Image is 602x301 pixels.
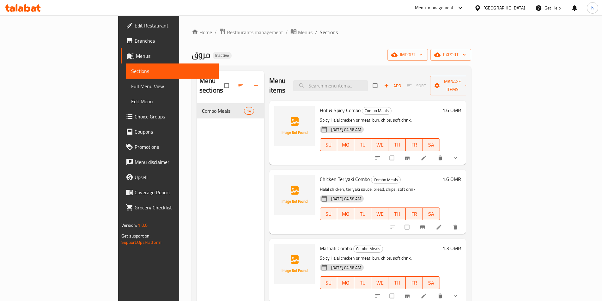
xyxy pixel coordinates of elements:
[423,138,440,151] button: SA
[371,138,388,151] button: WE
[121,18,219,33] a: Edit Restaurant
[135,173,214,181] span: Upsell
[121,154,219,170] a: Menu disclaimer
[131,82,214,90] span: Full Menu View
[435,78,470,93] span: Manage items
[442,106,461,115] h6: 1.6 OMR
[392,51,423,59] span: import
[135,22,214,29] span: Edit Restaurant
[269,76,286,95] h2: Menu items
[131,67,214,75] span: Sections
[369,80,382,92] span: Select section
[320,244,352,253] span: Mathafi Combo
[121,238,161,246] a: Support.OpsPlatform
[337,276,354,289] button: MO
[213,52,232,59] div: Inactive
[135,204,214,211] span: Grocery Checklist
[202,107,244,115] span: Combo Meals
[329,196,364,202] span: [DATE] 04:58 AM
[221,80,234,92] span: Select all sections
[227,28,283,36] span: Restaurants management
[448,220,464,234] button: delete
[442,175,461,184] h6: 1.6 OMR
[430,49,471,61] button: export
[121,232,150,240] span: Get support on:
[371,276,388,289] button: WE
[386,152,399,164] span: Select to update
[320,138,337,151] button: SU
[320,185,440,193] p: Halal chicken, teriyaki sauce, bread, chips, soft drink.
[323,209,335,219] span: SU
[337,138,354,151] button: MO
[384,82,401,89] span: Add
[219,28,283,36] a: Restaurants management
[354,245,383,252] span: Combo Meals
[415,4,454,12] div: Menu-management
[135,158,214,166] span: Menu disclaimer
[274,175,315,215] img: Chicken Teriyaki Combo
[421,293,428,299] a: Edit menu item
[323,278,335,287] span: SU
[408,140,420,149] span: FR
[388,208,405,220] button: TH
[382,81,403,91] button: Add
[374,140,386,149] span: WE
[340,209,352,219] span: MO
[425,209,437,219] span: SA
[483,4,525,11] div: [GEOGRAPHIC_DATA]
[387,49,428,61] button: import
[323,140,335,149] span: SU
[442,244,461,253] h6: 1.3 OMR
[298,28,313,36] span: Menus
[274,244,315,284] img: Mathafi Combo
[401,221,414,233] span: Select to update
[591,4,594,11] span: h
[357,209,369,219] span: TU
[213,53,232,58] span: Inactive
[320,174,370,184] span: Chicken Teriyaki Combo
[293,80,368,91] input: search
[136,52,214,60] span: Menus
[192,28,471,36] nav: breadcrumb
[121,124,219,139] a: Coupons
[135,113,214,120] span: Choice Groups
[121,185,219,200] a: Coverage Report
[403,81,430,91] span: Select section first
[315,28,317,36] li: /
[433,151,448,165] button: delete
[249,79,264,93] button: Add section
[135,37,214,45] span: Branches
[371,151,386,165] button: sort-choices
[337,208,354,220] button: MO
[274,106,315,146] img: Hot & Spicy Combo
[452,155,459,161] svg: Show Choices
[197,103,264,118] div: Combo Meals14
[138,221,148,229] span: 1.0.0
[126,63,219,79] a: Sections
[421,155,428,161] a: Edit menu item
[121,139,219,154] a: Promotions
[340,278,352,287] span: MO
[371,176,400,184] span: Combo Meals
[408,209,420,219] span: FR
[357,278,369,287] span: TU
[357,140,369,149] span: TU
[354,138,371,151] button: TU
[121,109,219,124] a: Choice Groups
[320,254,440,262] p: Spicy Halal chicken or meat, bun, chips, soft drink.
[388,276,405,289] button: TH
[320,116,440,124] p: Spicy Halal chicken or meat, bun, chips, soft drink.
[448,151,464,165] button: show more
[388,138,405,151] button: TH
[121,48,219,63] a: Menus
[371,208,388,220] button: WE
[244,108,254,114] span: 14
[126,79,219,94] a: Full Menu View
[391,209,403,219] span: TH
[374,278,386,287] span: WE
[244,107,254,115] div: items
[436,224,443,230] a: Edit menu item
[406,276,423,289] button: FR
[135,189,214,196] span: Coverage Report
